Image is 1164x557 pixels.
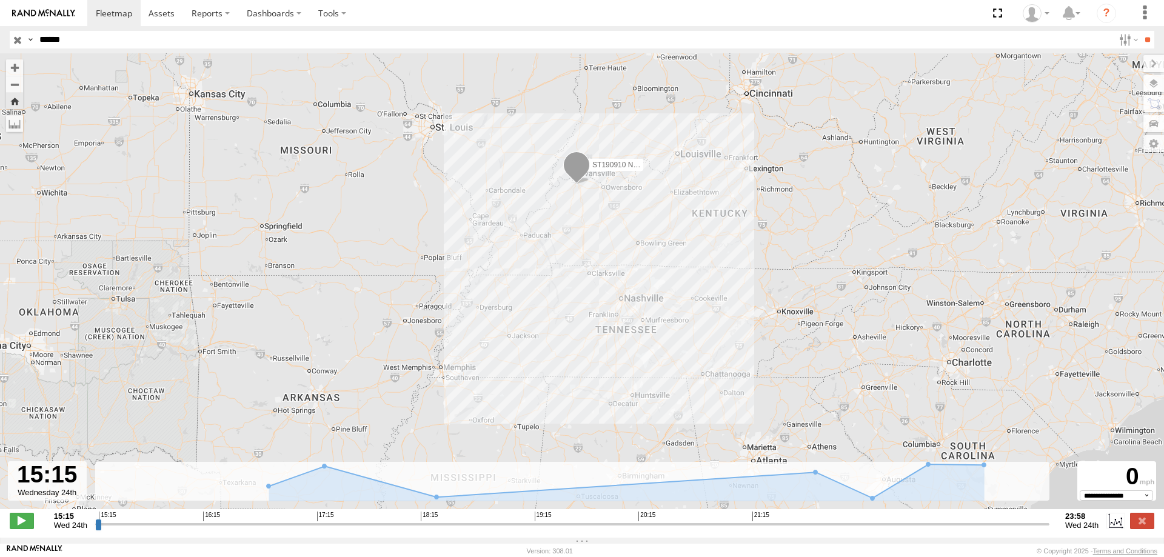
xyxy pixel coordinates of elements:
button: Zoom Home [6,93,23,109]
i: ? [1097,4,1116,23]
button: Zoom out [6,76,23,93]
span: 16:15 [203,512,220,521]
span: 20:15 [638,512,655,521]
img: rand-logo.svg [12,9,75,18]
label: Search Filter Options [1114,31,1140,48]
label: Measure [6,115,23,132]
span: Wed 24th Sep 2025 [1065,521,1099,530]
a: Terms and Conditions [1093,547,1157,555]
div: © Copyright 2025 - [1037,547,1157,555]
div: 0 [1079,463,1154,490]
span: 19:15 [535,512,552,521]
span: 18:15 [421,512,438,521]
label: Map Settings [1143,135,1164,152]
span: 21:15 [752,512,769,521]
a: Visit our Website [7,545,62,557]
span: ST190910 NEW [592,161,645,169]
span: 17:15 [317,512,334,521]
span: 15:15 [99,512,116,521]
label: Close [1130,513,1154,529]
div: Eric Hargrove [1018,4,1054,22]
div: Version: 308.01 [527,547,573,555]
strong: 15:15 [54,512,87,521]
label: Search Query [25,31,35,48]
strong: 23:58 [1065,512,1099,521]
label: Play/Stop [10,513,34,529]
span: Wed 24th Sep 2025 [54,521,87,530]
button: Zoom in [6,59,23,76]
